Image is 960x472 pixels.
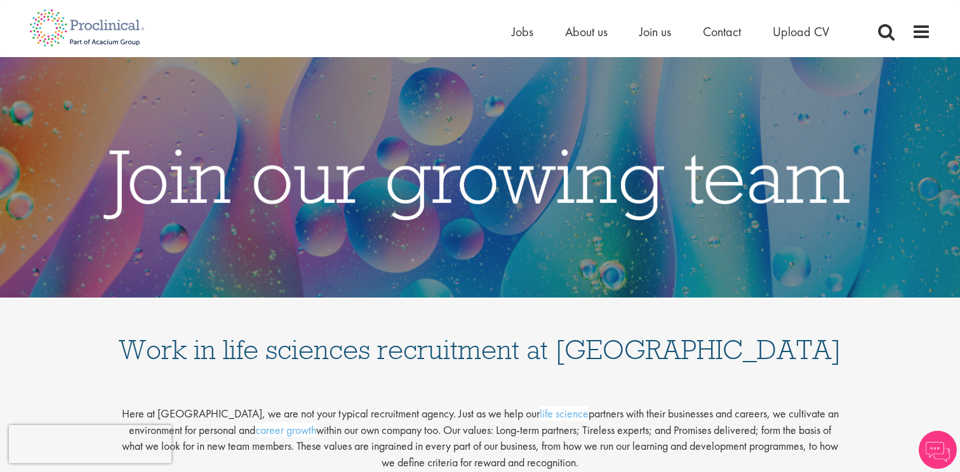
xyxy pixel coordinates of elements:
a: career growth [255,423,316,437]
a: Jobs [512,23,533,40]
a: Join us [639,23,671,40]
a: life science [540,406,589,421]
a: Upload CV [773,23,829,40]
a: About us [565,23,608,40]
h1: Work in life sciences recruitment at [GEOGRAPHIC_DATA] [118,310,842,364]
a: Contact [703,23,741,40]
iframe: reCAPTCHA [9,425,171,463]
img: Chatbot [919,431,957,469]
p: Here at [GEOGRAPHIC_DATA], we are not your typical recruitment agency. Just as we help our partne... [118,395,842,471]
